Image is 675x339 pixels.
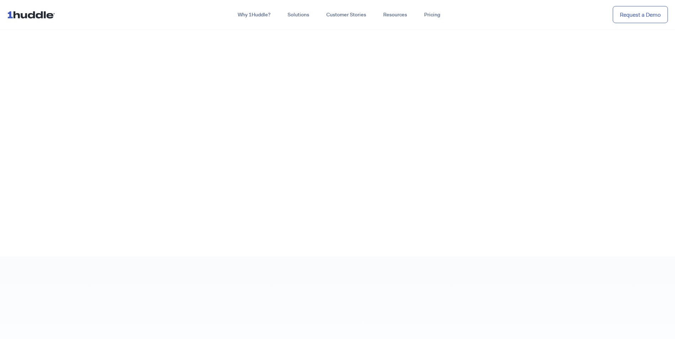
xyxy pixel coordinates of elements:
a: Resources [375,9,416,21]
a: Customer Stories [318,9,375,21]
a: Request a Demo [613,6,668,23]
a: Why 1Huddle? [229,9,279,21]
a: Solutions [279,9,318,21]
a: Pricing [416,9,449,21]
img: ... [7,8,58,21]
